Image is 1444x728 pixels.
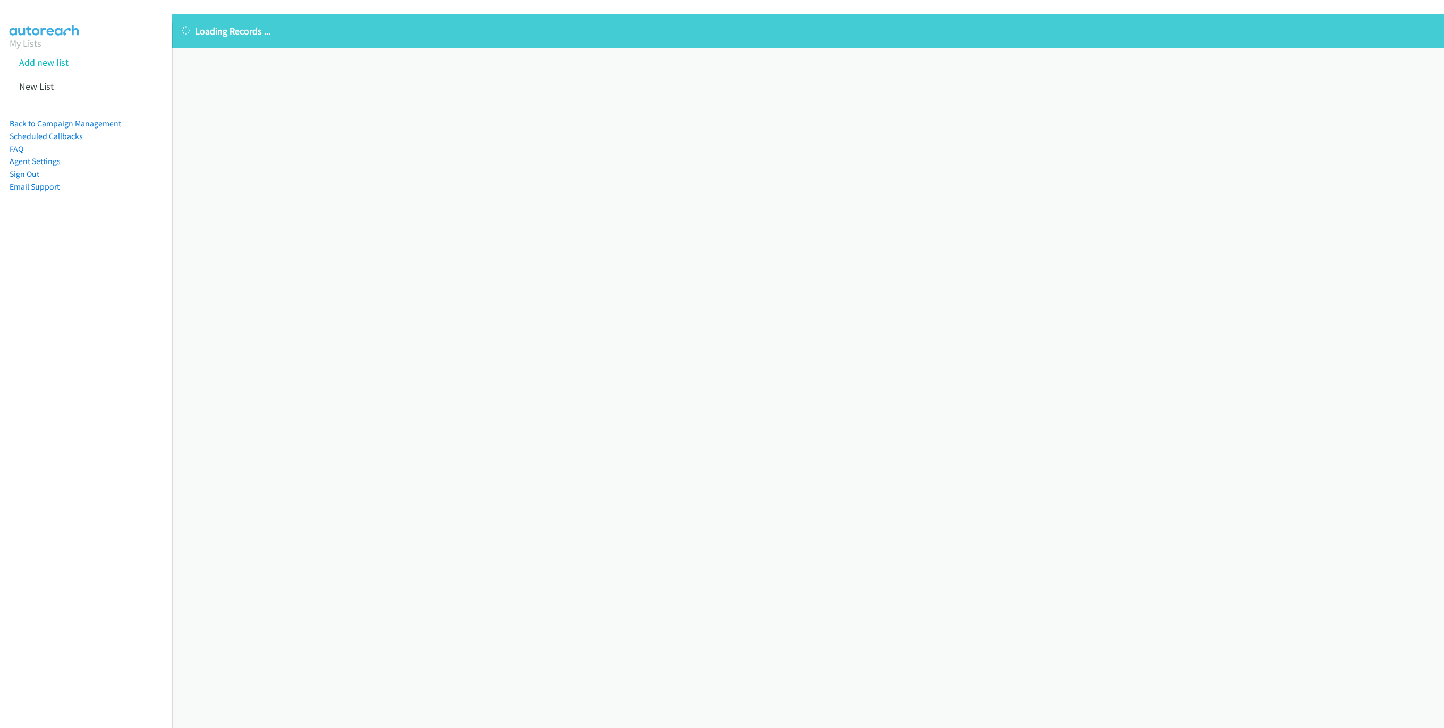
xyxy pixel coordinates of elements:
a: New List [19,80,54,92]
p: Loading Records ... [182,24,1434,38]
a: Agent Settings [10,156,61,166]
a: Scheduled Callbacks [10,131,83,141]
a: Sign Out [10,169,39,179]
a: My Lists [10,37,41,49]
a: FAQ [10,144,23,154]
a: Add new list [19,56,69,68]
a: Email Support [10,182,60,192]
a: Back to Campaign Management [10,118,121,129]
